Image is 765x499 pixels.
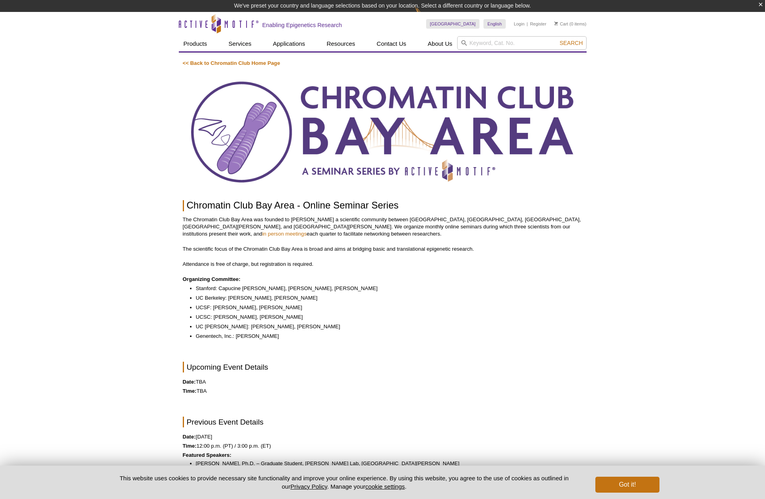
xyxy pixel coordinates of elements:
li: UC [PERSON_NAME]: [PERSON_NAME], [PERSON_NAME] [196,323,575,330]
p: TBA [183,388,583,395]
p: The Chromatin Club Bay Area was founded to [PERSON_NAME] a scientific community between [GEOGRAPH... [183,216,583,238]
p: 12:00 p.m. (PT) / 3:00 p.m. (ET) [183,442,583,450]
p: This website uses cookies to provide necessary site functionality and improve your online experie... [106,474,583,491]
input: Keyword, Cat. No. [457,36,587,50]
h2: Previous Event Details [183,417,583,427]
a: Resources [322,36,360,51]
button: cookie settings [365,483,405,490]
li: (0 items) [554,19,587,29]
p: Attendance is free of charge, but registration is required. [183,261,583,268]
a: Applications [268,36,310,51]
p: [DATE] [183,433,583,441]
a: Register [530,21,546,27]
strong: Time: [183,388,197,394]
a: Services [224,36,256,51]
img: Your Cart [554,21,558,25]
a: Products [179,36,212,51]
li: UC Berkeley: [PERSON_NAME], [PERSON_NAME] [196,294,575,302]
li: UCSC: [PERSON_NAME], [PERSON_NAME] [196,314,575,321]
strong: Organizing Committee: [183,276,241,282]
span: Search [560,40,583,46]
li: Stanford: Capucine [PERSON_NAME], [PERSON_NAME], [PERSON_NAME] [196,285,575,292]
a: << Back to Chromatin Club Home Page [183,60,280,66]
p: TBA [183,378,583,386]
a: English [483,19,506,29]
h1: Chromatin Club Bay Area ‐ Online Seminar Series [183,200,583,212]
a: Privacy Policy [290,483,327,490]
strong: Date: [183,379,196,385]
button: Search [557,39,585,47]
strong: Date: [183,434,196,440]
a: About Us [423,36,457,51]
a: [GEOGRAPHIC_DATA] [426,19,480,29]
a: Login [514,21,524,27]
li: Genentech, Inc.: [PERSON_NAME] [196,333,575,340]
strong: Featured Speakers: [183,452,231,458]
h2: Enabling Epigenetics Research [262,21,342,29]
p: The scientific focus of the Chromatin Club Bay Area is broad and aims at bridging basic and trans... [183,246,583,253]
li: UCSF: [PERSON_NAME], [PERSON_NAME] [196,304,575,311]
h2: Upcoming Event Details [183,362,583,372]
li: [PERSON_NAME], Ph.D. – Graduate Student, [PERSON_NAME] Lab, [GEOGRAPHIC_DATA][PERSON_NAME] [196,460,575,481]
a: in person meetings [262,231,307,237]
a: Cart [554,21,568,27]
a: Contact Us [372,36,411,51]
li: | [527,19,528,29]
button: Got it! [595,477,659,493]
img: Chromatin Club Bay Area Seminar Series [183,75,583,190]
img: Change Here [415,6,436,25]
strong: Time: [183,443,197,449]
